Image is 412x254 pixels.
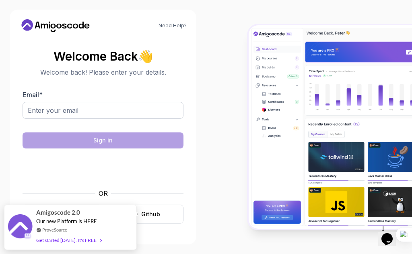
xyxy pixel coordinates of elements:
[105,205,183,224] button: Github
[99,189,108,198] p: OR
[93,136,113,144] div: Sign in
[42,226,67,233] a: ProveSource
[19,19,92,32] a: Home link
[159,22,187,29] a: Need Help?
[42,153,164,184] iframe: Widget containing checkbox for hCaptcha security challenge
[36,218,97,224] span: Our new Platform is HERE
[23,67,183,77] p: Welcome back! Please enter your details.
[36,208,80,217] span: Amigoscode 2.0
[137,48,154,65] span: 👋
[141,210,160,218] div: Github
[8,214,32,240] img: provesource social proof notification image
[23,50,183,63] h2: Welcome Back
[378,222,404,246] iframe: chat widget
[23,132,183,148] button: Sign in
[23,91,43,99] label: Email *
[23,102,183,119] input: Enter your email
[36,236,101,245] div: Get started [DATE]. It's FREE
[249,25,412,228] img: Amigoscode Dashboard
